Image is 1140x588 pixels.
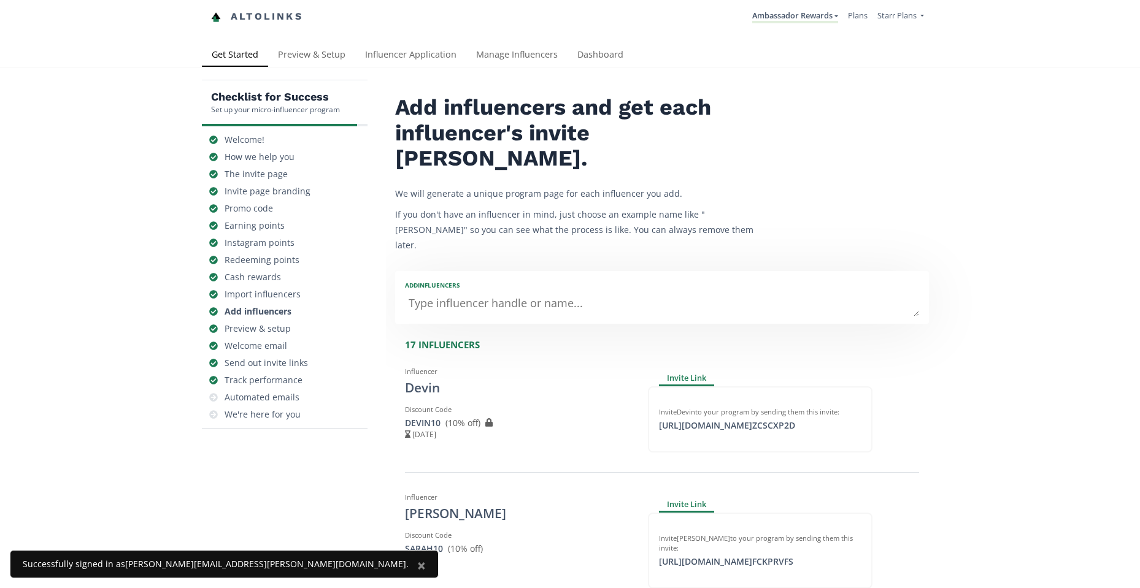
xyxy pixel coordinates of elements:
div: Successfully signed in as [PERSON_NAME][EMAIL_ADDRESS][PERSON_NAME][DOMAIN_NAME] . [23,558,409,570]
a: Get Started [202,44,268,68]
div: Influencer [405,492,630,502]
span: × [417,555,426,575]
div: Invite Devin to your program by sending them this invite: [659,407,861,417]
div: 17 INFLUENCERS [405,338,929,351]
p: We will generate a unique program page for each influencer you add. [395,186,763,201]
span: [DATE] [405,429,436,440]
div: Influencer [405,367,630,376]
a: Plans [848,10,868,21]
div: Preview & setup [225,323,291,335]
div: Welcome! [225,134,264,146]
div: How we help you [225,151,295,163]
div: [URL][DOMAIN_NAME] FCKPRVFS [652,556,801,568]
div: [PERSON_NAME] [405,505,630,523]
div: Invite Link [659,372,714,386]
a: Influencer Application [355,44,466,68]
h2: Add influencers and get each influencer's invite [PERSON_NAME]. [395,95,763,171]
a: Dashboard [568,44,633,68]
div: [URL][DOMAIN_NAME] ZCSCXP2D [652,419,803,432]
div: Send out invite links [225,357,308,369]
div: Add influencers [225,305,291,318]
div: Earning points [225,220,285,232]
div: Track performance [225,374,302,386]
div: Promo code [225,202,273,215]
a: Preview & Setup [268,44,355,68]
div: Devin [405,379,630,397]
div: Invite page branding [225,185,310,197]
div: Redeeming points [225,254,299,266]
div: Set up your micro-influencer program [211,104,340,115]
span: ( 10 % off) [448,543,483,554]
div: Invite [PERSON_NAME] to your program by sending them this invite: [659,533,861,553]
div: Discount Code [405,530,630,540]
div: Cash rewards [225,271,281,283]
a: Ambassador Rewards [752,10,838,23]
a: DEVIN10 [405,417,441,429]
div: Instagram points [225,237,295,249]
div: Add INFLUENCERS [405,281,919,289]
a: Altolinks [211,7,303,27]
h5: Checklist for Success [211,90,340,104]
a: Starr Plans [877,10,924,24]
img: favicon-32x32.png [211,12,221,22]
div: We're here for you [225,408,301,421]
div: The invite page [225,168,288,180]
div: Automated emails [225,391,299,403]
p: If you don't have an influencer in mind, just choose an example name like "[PERSON_NAME]" so you ... [395,207,763,253]
span: Starr Plans [877,10,917,21]
span: ( 10 % off) [445,417,480,429]
div: Welcome email [225,340,287,352]
div: Discount Code [405,405,630,414]
button: Close [405,551,438,580]
a: Manage Influencers [466,44,568,68]
div: Import influencers [225,288,301,300]
div: Invite Link [659,497,714,512]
